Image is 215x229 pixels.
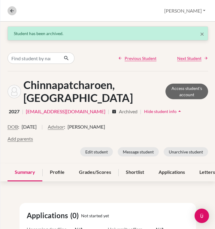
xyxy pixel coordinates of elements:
span: Not started yet [81,213,109,219]
h1: Chinnapatcharoen, [GEOGRAPHIC_DATA] [23,79,165,104]
span: : [18,123,19,130]
span: : [64,123,65,130]
input: Find student by name... [8,52,59,64]
span: Next Student [177,55,201,61]
span: Hide student info [144,109,177,114]
div: Applications [151,164,192,181]
div: Open Intercom Messenger [195,209,209,223]
a: Previous Student [118,55,156,61]
span: × [200,29,204,38]
i: archive [112,109,117,114]
button: Edit student [80,147,113,156]
span: Previous Student [125,55,156,61]
button: Add parents [8,135,33,142]
span: | [22,108,23,115]
button: [PERSON_NAME] [162,5,208,16]
span: Archived [119,108,138,115]
span: 2027 [9,108,20,115]
button: Unarchive student [164,147,208,156]
div: Summary [8,164,42,181]
span: [DATE] [22,123,37,130]
button: Hide student infoarrow_drop_up [144,107,183,116]
div: Profile [43,164,72,181]
span: | [41,123,43,135]
img: Tanawan Chinnapatcharoen's avatar [8,85,21,98]
button: Close [200,30,204,37]
span: | [140,108,141,115]
span: (0) [70,210,81,221]
div: Shortlist [119,164,151,181]
span: Applications [27,210,70,221]
button: Advisor [48,123,64,130]
a: Access student's account [165,84,208,99]
span: [PERSON_NAME] [68,123,105,130]
div: Grades/Scores [72,164,118,181]
a: Next Student [177,55,208,61]
button: DOB [8,123,18,130]
span: | [108,108,109,115]
i: arrow_drop_up [177,108,183,114]
button: Message student [118,147,159,156]
div: Student has been archived. [14,30,202,37]
a: [EMAIL_ADDRESS][DOMAIN_NAME] [26,108,105,115]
